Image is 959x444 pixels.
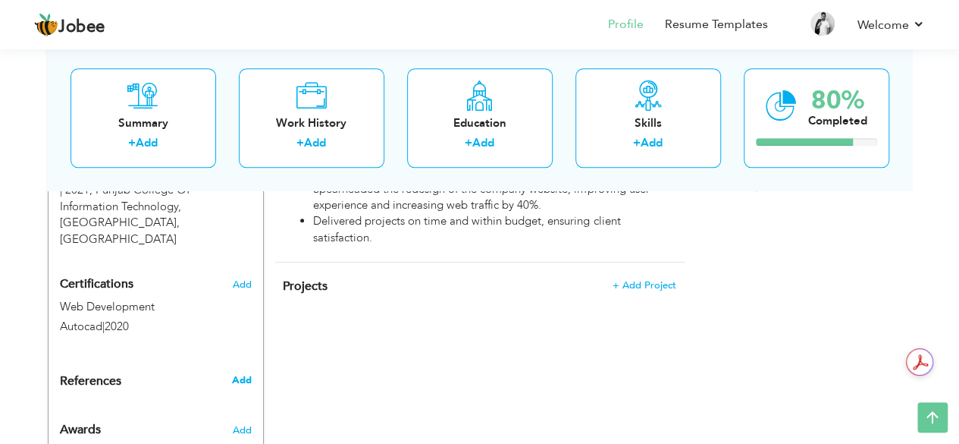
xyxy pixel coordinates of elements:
span: Add [232,424,251,437]
span: Projects [283,278,328,294]
span: Autocad [60,319,102,334]
span: Add the certifications you’ve earned. [233,279,252,290]
span: 2020 [105,319,129,334]
span: Add [231,373,251,387]
div: Summary [83,115,204,131]
a: Resume Templates [665,16,768,33]
span: Certifications [60,276,133,292]
a: Jobee [34,13,105,37]
label: + [128,136,136,152]
div: Work History [251,115,372,131]
span: | [102,319,105,334]
a: Add [304,136,326,151]
div: Add the reference. [49,373,263,397]
a: Welcome [857,16,925,34]
label: + [465,136,472,152]
img: Profile Img [810,11,835,36]
li: Delivered projects on time and within budget, ensuring client satisfaction. [313,213,675,246]
div: Education [419,115,541,131]
label: + [296,136,304,152]
img: jobee.io [34,13,58,37]
a: Add [641,136,663,151]
span: + Add Project [613,280,676,291]
span: Portfolio/Websites [707,181,810,194]
span: References [60,375,121,389]
a: Profile [608,16,644,33]
a: Add [472,136,494,151]
h4: This helps to highlight the project, tools and skills you have worked on. [283,279,675,294]
span: Punjab College Of Information Technology, [GEOGRAPHIC_DATA], [GEOGRAPHIC_DATA] [60,182,190,246]
a: Add [136,136,158,151]
div: Intermediate in Computer Science, 2021 [49,166,263,247]
li: Spearheaded the redesign of the company website, improving user experience and increasing web tra... [313,181,675,214]
label: Web Development [60,299,252,315]
div: Skills [588,115,709,131]
span: Jobee [58,19,105,36]
div: Completed [808,113,867,129]
div: 80% [808,88,867,113]
label: + [633,136,641,152]
span: Awards [60,424,101,437]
